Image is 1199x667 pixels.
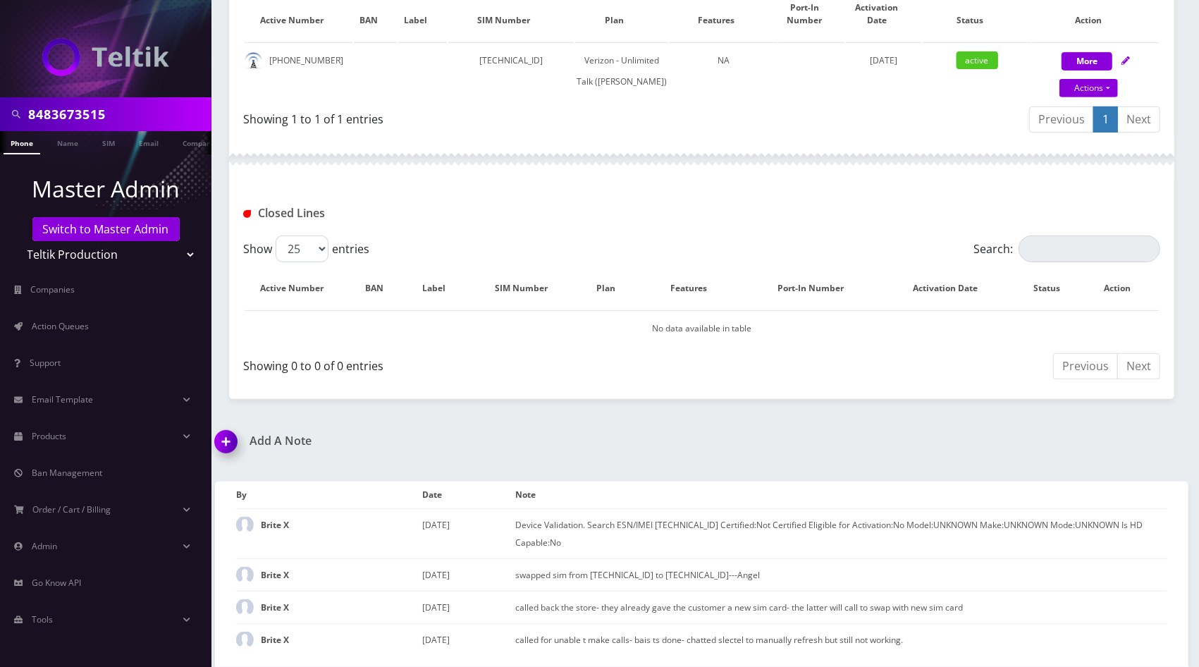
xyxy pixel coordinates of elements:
a: Next [1117,353,1160,379]
span: Email Template [32,393,93,405]
span: Ban Management [32,467,102,479]
th: Plan: activate to sort column ascending [586,268,640,309]
th: Features: activate to sort column ascending [641,268,749,309]
th: Active Number: activate to sort column descending [245,268,352,309]
a: Phone [4,131,40,154]
img: Teltik Production [42,38,169,76]
td: NA [670,42,777,99]
span: Admin [32,540,57,552]
th: Status: activate to sort column ascending [1021,268,1088,309]
a: Company [176,131,223,153]
th: By [236,482,422,508]
td: No data available in table [245,310,1159,346]
a: SIM [95,131,122,153]
span: active [957,51,998,69]
select: Showentries [276,235,328,262]
strong: Brite X [261,601,289,613]
label: Show entries [243,235,369,262]
span: Support [30,357,61,369]
td: [DATE] [422,558,515,591]
td: [PHONE_NUMBER] [245,42,352,99]
img: default.png [245,52,262,70]
td: called back the store- they already gave the customer a new sim card- the latter will call to swa... [515,591,1167,623]
div: Showing 0 to 0 of 0 entries [243,352,691,374]
a: Previous [1053,353,1118,379]
a: Previous [1029,106,1094,133]
td: called for unable t make calls- bais ts done- chatted slectel to manually refresh but still not w... [515,623,1167,656]
th: Label: activate to sort column ascending [410,268,472,309]
td: Verizon - Unlimited Talk ([PERSON_NAME]) [575,42,668,99]
div: Showing 1 to 1 of 1 entries [243,105,691,128]
input: Search: [1019,235,1160,262]
td: swapped sim from [TECHNICAL_ID] to [TECHNICAL_ID]---Angel [515,558,1167,591]
button: More [1062,52,1112,71]
th: Port-In Number: activate to sort column ascending [751,268,885,309]
img: Closed Lines [243,210,251,218]
a: Add A Note [215,434,691,448]
a: Actions [1059,79,1118,97]
h1: Closed Lines [243,207,535,220]
th: BAN: activate to sort column ascending [354,268,408,309]
strong: Brite X [261,569,289,581]
th: Action : activate to sort column ascending [1090,268,1159,309]
td: Device Validation. Search ESN/IMEI [TECHNICAL_ID] Certified:Not Certified Eligible for Activation... [515,508,1167,558]
th: Date [422,482,515,508]
strong: Brite X [261,519,289,531]
a: 1 [1093,106,1118,133]
strong: Brite X [261,634,289,646]
span: Products [32,430,66,442]
span: Action Queues [32,320,89,332]
a: Next [1117,106,1160,133]
td: [DATE] [422,591,515,623]
td: [DATE] [422,623,515,656]
span: Order / Cart / Billing [33,503,111,515]
td: [TECHNICAL_ID] [448,42,574,99]
th: Activation Date: activate to sort column ascending [886,268,1019,309]
label: Search: [973,235,1160,262]
a: Email [132,131,166,153]
span: Go Know API [32,577,81,589]
th: Note [515,482,1167,508]
span: Companies [31,283,75,295]
span: Tools [32,613,53,625]
span: [DATE] [870,54,897,66]
td: [DATE] [422,508,515,558]
a: Switch to Master Admin [32,217,180,241]
a: Name [50,131,85,153]
th: SIM Number: activate to sort column ascending [473,268,584,309]
input: Search in Company [28,101,208,128]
